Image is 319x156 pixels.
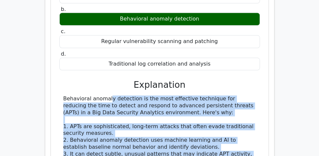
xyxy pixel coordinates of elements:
[59,58,260,71] div: Traditional log correlation and analysis
[63,79,256,90] h3: Explanation
[59,35,260,48] div: Regular vulnerability scanning and patching
[61,51,66,57] span: d.
[61,6,66,12] span: b.
[61,28,66,34] span: c.
[59,13,260,26] div: Behavioral anomaly detection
